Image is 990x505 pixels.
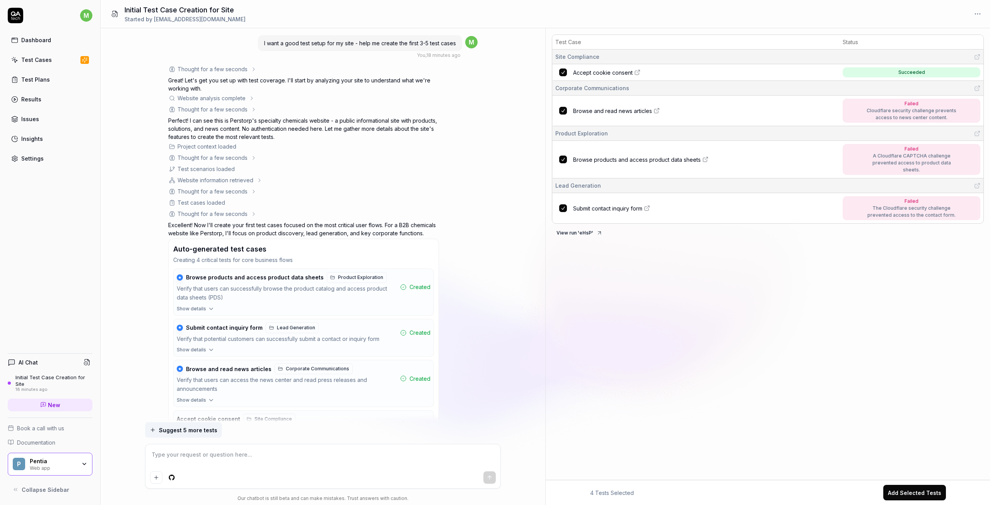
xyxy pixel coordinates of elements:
div: Our chatbot is still beta and can make mistakes. Trust answers with caution. [145,495,501,502]
a: Accept cookie consent [573,68,838,77]
span: Created [410,420,430,428]
div: Verify that users can successfully browse the product catalog and access product data sheets (PDS) [177,284,397,302]
span: I want a good test setup for my site - help me create the first 3-5 test cases [264,40,456,46]
a: Site Compliance [243,414,295,425]
span: Created [410,375,430,383]
a: New [8,399,92,411]
a: Issues [8,111,92,127]
a: Initial Test Case Creation for Site18 minutes ago [8,374,92,392]
div: ★ [177,325,183,331]
div: Failed [865,100,958,107]
span: m [465,36,478,48]
h4: AI Chat [19,358,38,366]
button: Suggest 5 more tests [145,422,222,438]
div: Verify that users can access the news center and read press releases and announcements [177,376,397,394]
div: Test Cases [21,56,52,64]
button: PPentiaWeb app [8,453,92,476]
span: Created [410,329,430,337]
span: P [13,458,25,470]
div: Cloudflare security challenge prevents access to news center content. [865,107,958,121]
div: Verify that potential customers can successfully submit a contact or inquiry form [177,335,397,344]
div: A Cloudflare CAPTCHA challenge prevented access to product data sheets. [865,152,958,173]
div: Dashboard [21,36,51,44]
a: Book a call with us [8,424,92,432]
button: Collapse Sidebar [8,482,92,497]
span: 4 Tests Selected [590,489,634,497]
p: Creating 4 critical tests for core business flows [173,256,434,264]
a: Insights [8,131,92,146]
div: Website analysis complete [178,94,246,102]
div: ★ [177,274,183,281]
div: The Cloudflare security challenge prevented access to the contact form. [865,205,958,219]
th: Test Case [552,35,840,50]
span: Lead Generation [555,181,601,190]
span: Browse and read news articles [573,107,652,115]
button: Accept cookie consentSite ComplianceVerify that cookie consent banner appears and users can accep... [174,411,434,438]
div: Thought for a few seconds [178,210,247,218]
span: Lead Generation [277,324,315,331]
button: Show details [174,305,434,315]
h3: Auto-generated test cases [173,244,266,254]
a: Settings [8,151,92,166]
button: m [80,8,92,23]
span: Created [410,283,430,291]
a: Browse products and access product data sheets [573,156,838,164]
a: Browse and read news articles [573,107,838,115]
div: Thought for a few seconds [178,154,247,162]
div: 18 minutes ago [15,387,92,392]
a: Documentation [8,438,92,447]
div: Settings [21,154,44,163]
button: ★Browse products and access product data sheetsProduct ExplorationVerify that users can successfu... [174,269,434,305]
span: Show details [177,305,206,312]
div: Test Plans [21,75,50,84]
a: Test Cases [8,52,92,67]
div: Website information retrieved [178,176,253,184]
span: Show details [177,397,206,404]
div: Issues [21,115,39,123]
div: Pentia [30,458,76,465]
a: Results [8,92,92,107]
a: Submit contact inquiry form [573,204,838,212]
h1: Initial Test Case Creation for Site [125,5,246,15]
span: Accept cookie consent [573,68,633,77]
a: Lead Generation [266,322,319,333]
span: Browse products and access product data sheets [573,156,701,164]
span: Collapse Sidebar [22,486,69,494]
div: Initial Test Case Creation for Site [15,374,92,387]
span: Submit contact inquiry form [186,324,263,331]
span: Suggest 5 more tests [159,426,217,434]
span: Site Compliance [254,416,292,423]
div: Succeeded [898,69,925,76]
a: Product Exploration [327,272,387,283]
div: Results [21,95,41,103]
span: Show details [177,346,206,353]
div: Failed [865,146,958,152]
th: Status [840,35,983,50]
a: View run 'eHsP' [552,228,607,236]
span: [EMAIL_ADDRESS][DOMAIN_NAME] [154,16,246,22]
button: Add Selected Tests [883,485,946,500]
div: Web app [30,464,76,471]
span: Submit contact inquiry form [573,204,642,212]
a: Test Plans [8,72,92,87]
a: Corporate Communications [275,363,353,374]
span: Browse products and access product data sheets [186,274,324,281]
div: Test scenarios loaded [178,165,235,173]
button: Show details [174,397,434,407]
span: You [417,52,425,58]
button: Show details [174,346,434,356]
span: Product Exploration [338,274,383,281]
button: ★Submit contact inquiry formLead GenerationVerify that potential customers can successfully submi... [174,319,434,347]
span: Product Exploration [555,129,608,137]
button: ★Browse and read news articlesCorporate CommunicationsVerify that users can access the news cente... [174,360,434,397]
p: Excellent! Now I'll create your first test cases focused on the most critical user flows. For a B... [168,221,439,237]
div: Thought for a few seconds [178,187,247,195]
div: Started by [125,15,246,23]
div: Test cases loaded [178,199,225,207]
span: Book a call with us [17,424,64,432]
span: Documentation [17,438,55,447]
span: Browse and read news articles [186,366,271,373]
div: Project context loaded [178,142,236,151]
span: Corporate Communications [286,365,349,372]
div: Thought for a few seconds [178,105,247,113]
